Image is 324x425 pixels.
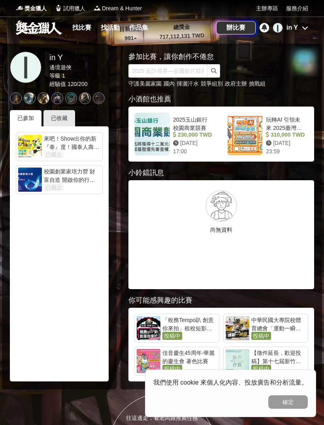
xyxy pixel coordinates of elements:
div: 邊境遊俠 [49,63,88,72]
a: 找活動 [98,22,123,33]
div: 230,000 TWD [173,131,212,139]
p: 991 ▴ [115,34,147,43]
a: 校園創業家培力營 財富自造 開啟你的行動力已截止 [16,165,103,194]
a: Logo試用獵人 [55,4,85,13]
a: 競爭組別 [201,80,223,87]
a: Logo獎金獵人 [16,4,47,13]
div: 來吧！Show出你的新『泰』度！國泰人壽全國創意行銷提案&圖文競賽 [44,135,100,151]
a: 找比賽 [69,22,94,33]
a: 「稅務Tempo趴 創意你來拍」租稅短影音創作競賽投稿中 [134,314,219,343]
a: 主辦專區 [256,4,278,13]
span: Dream & Hunter [102,4,142,13]
a: 政府主辦 [225,80,247,87]
div: 佳音慶生45周年-華麗的慶生會 著色比賽 [162,349,217,365]
a: 揮灑汗水 [177,80,199,87]
span: 120 / 200 [68,81,88,87]
div: 你可能感興趣的比賽 [128,295,314,306]
img: Logo [55,4,62,12]
a: LogoDream & Hunter [93,4,142,13]
a: 作品集 [126,22,151,33]
div: 【徵件延長，歡迎投稿】第十七屆新竹市金玻獎玻璃藝術暨設計應用創作比賽 [251,349,306,365]
input: 2025 反詐視界—全國影片競賽 [128,64,207,78]
div: 310,000 TWD [266,131,305,139]
div: 已參加 [10,110,41,126]
a: 佳音慶生45周年-華麗的慶生會 著色比賽投稿中 [134,347,219,375]
span: 我們使用 cookie 來個人化內容、投放廣告和分析流量。 [153,379,308,386]
a: 辦比賽 [216,21,256,34]
div: 小酒館也推薦 [128,94,314,105]
a: 2025玉山銀行校園商業競賽 230,000 TWD [DATE] 17:00 [130,109,219,160]
div: [DATE] 23:59 [266,139,305,156]
a: 守護美麗家園 [128,80,162,87]
span: 經驗值 [49,81,66,87]
img: Logo [16,4,24,12]
a: 玩轉AI 引領未來 2025臺灣中小企業銀行校園金融科技創意挑戰賽 310,000 TWD [DATE] 23:59 [223,109,312,160]
div: 小鈴鐺訊息 [128,168,314,178]
span: 等級 [49,72,60,79]
div: 已收藏 [43,110,75,126]
div: 參加比賽，讓你創作不倦怠 [128,51,286,62]
button: 確定 [268,395,308,409]
span: 投稿中 [251,365,271,373]
span: 已截止 [44,183,64,191]
div: [DATE] 17:00 [173,139,212,156]
div: in Y [49,51,88,63]
a: 國內 [164,80,175,87]
span: 試用獵人 [63,4,85,13]
span: 已截止 [44,151,64,158]
div: I [273,23,283,32]
a: 挑戰組 [249,80,266,87]
div: 玩轉AI 引領未來 2025臺灣中小企業銀行校園金融科技創意挑戰賽 [266,116,305,131]
div: 往這邊走，看老闆娘推薦任務 [109,414,215,422]
span: 投稿中 [251,332,271,340]
a: 【徵件延長，歡迎投稿】第十七屆新竹市金玻獎玻璃藝術暨設計應用創作比賽投稿中 [223,347,308,375]
span: 投稿中 [162,365,182,373]
p: 717,112,131 TWD [146,31,218,42]
img: Logo [93,4,101,12]
div: 中華民國大專院校體育總會「運動一瞬間 6.0」影片徵選活動 [251,316,306,332]
div: in Y [286,23,298,32]
a: 服務介紹 [286,4,308,13]
div: 2025玉山銀行校園商業競賽 [173,116,212,131]
a: 來吧！Show出你的新『泰』度！國泰人壽全國創意行銷提案&圖文競賽已截止 [16,132,103,161]
span: 獎金獵人 [24,4,47,13]
p: 尚無資料 [134,226,308,234]
a: 中華民國大專院校體育總會「運動一瞬間 6.0」影片徵選活動投稿中 [223,314,308,343]
div: 校園創業家培力營 財富自造 開啟你的行動力 [44,168,100,183]
a: I [10,51,41,83]
span: 1 [62,72,65,79]
span: 投稿中 [162,332,182,340]
div: 「稅務Tempo趴 創意你來拍」租稅短影音創作競賽 [162,316,217,332]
